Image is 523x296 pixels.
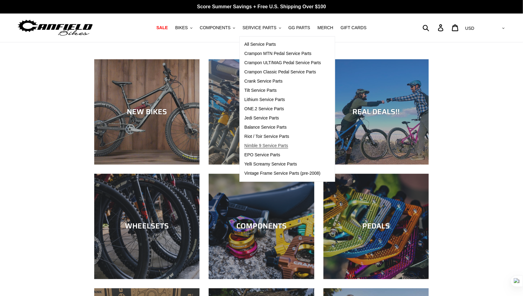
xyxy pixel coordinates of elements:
span: MERCH [318,25,333,30]
a: Tilt Service Parts [240,86,326,95]
span: SALE [157,25,168,30]
a: Crampon MTN Pedal Service Parts [240,49,326,58]
a: GG PARTS [285,24,313,32]
span: SERVICE PARTS [242,25,276,30]
span: Jedi Service Parts [244,115,279,121]
a: Jedi Service Parts [240,114,326,123]
div: REAL DEALS!! [323,107,429,116]
span: Riot / Toir Service Parts [244,134,289,139]
a: Balance Service Parts [240,123,326,132]
a: Lithium Service Parts [240,95,326,104]
a: ONE.2 Service Parts [240,104,326,114]
div: DEMO BIKES [209,107,314,116]
span: Vintage Frame Service Parts (pre-2008) [244,171,320,176]
span: BIKES [175,25,188,30]
a: SALE [153,24,171,32]
span: All Service Parts [244,42,276,47]
a: MERCH [315,24,336,32]
a: Crank Service Parts [240,77,326,86]
span: GIFT CARDS [341,25,367,30]
a: Vintage Frame Service Parts (pre-2008) [240,169,326,178]
span: Nimble 9 Service Parts [244,143,288,148]
button: BIKES [172,24,196,32]
span: COMPONENTS [200,25,231,30]
span: Yelli Screamy Service Parts [244,162,297,167]
a: Crampon ULT/MAG Pedal Service Parts [240,58,326,68]
div: NEW BIKES [94,107,200,116]
a: GIFT CARDS [338,24,370,32]
div: PEDALS [323,222,429,231]
a: DEMO BIKES [209,59,314,165]
span: Crampon ULT/MAG Pedal Service Parts [244,60,321,65]
span: EPO Service Parts [244,152,280,158]
a: NEW BIKES [94,59,200,165]
a: Crampon Classic Pedal Service Parts [240,68,326,77]
div: COMPONENTS [209,222,314,231]
span: Crampon MTN Pedal Service Parts [244,51,312,56]
a: REAL DEALS!! [323,59,429,165]
a: Yelli Screamy Service Parts [240,160,326,169]
a: COMPONENTS [209,174,314,279]
a: EPO Service Parts [240,150,326,160]
span: Crank Service Parts [244,79,282,84]
span: GG PARTS [289,25,310,30]
a: Riot / Toir Service Parts [240,132,326,141]
span: Tilt Service Parts [244,88,277,93]
div: WHEELSETS [94,222,200,231]
a: All Service Parts [240,40,326,49]
a: Nimble 9 Service Parts [240,141,326,150]
span: Lithium Service Parts [244,97,285,102]
input: Search [426,21,442,34]
a: WHEELSETS [94,174,200,279]
button: COMPONENTS [197,24,238,32]
a: PEDALS [323,174,429,279]
button: SERVICE PARTS [239,24,284,32]
span: ONE.2 Service Parts [244,106,284,111]
span: Crampon Classic Pedal Service Parts [244,69,316,75]
img: Canfield Bikes [17,18,94,37]
span: Balance Service Parts [244,125,287,130]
